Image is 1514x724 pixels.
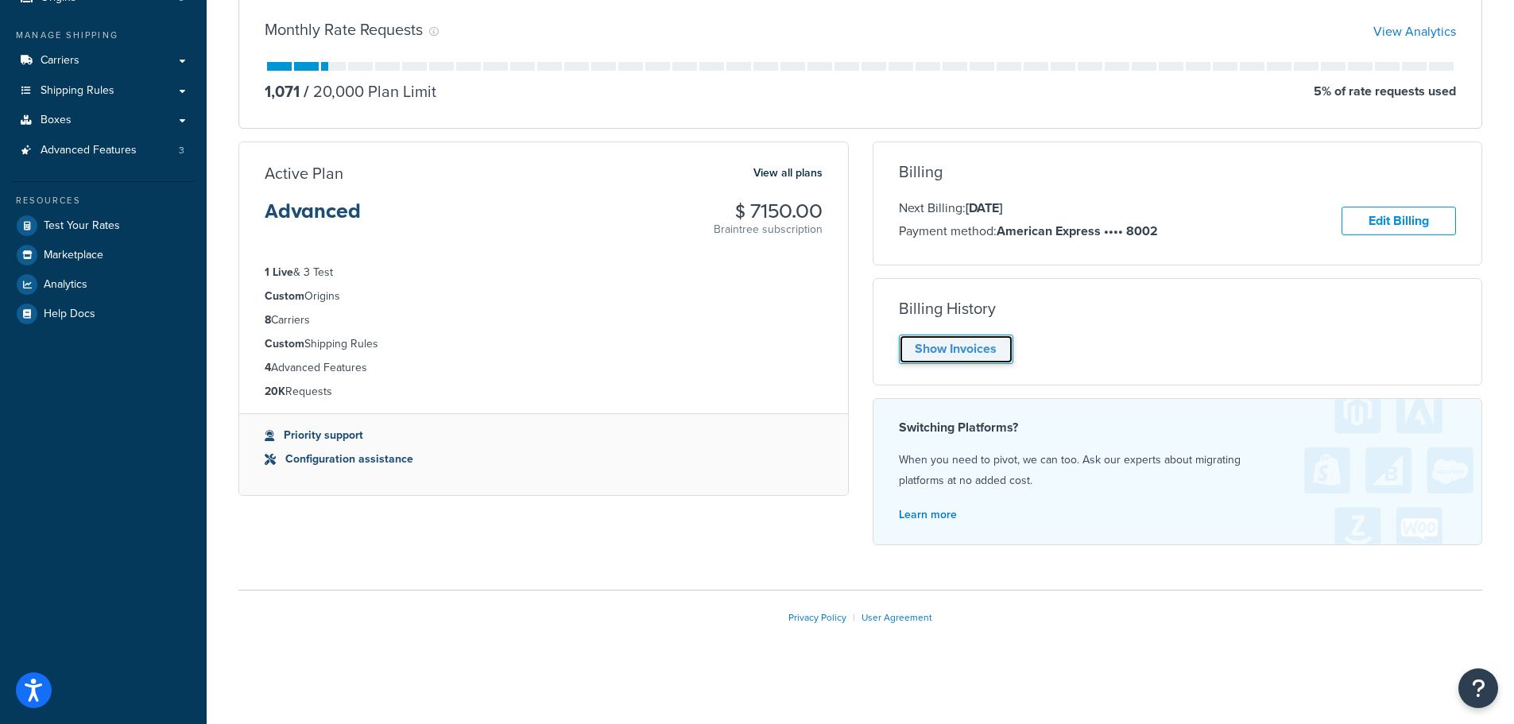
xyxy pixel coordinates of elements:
strong: Custom [265,288,304,304]
h3: Billing [899,163,943,180]
p: 1,071 [265,80,300,103]
p: 20,000 Plan Limit [300,80,436,103]
span: Advanced Features [41,144,137,157]
strong: 20K [265,383,285,400]
a: Advanced Features 3 [12,136,195,165]
span: 3 [179,144,184,157]
p: 5 % of rate requests used [1314,80,1456,103]
a: Shipping Rules [12,76,195,106]
span: Carriers [41,54,79,68]
strong: American Express •••• 8002 [997,222,1158,240]
li: Priority support [265,427,823,444]
li: Configuration assistance [265,451,823,468]
p: Next Billing: [899,198,1158,219]
a: Edit Billing [1342,207,1456,236]
a: User Agreement [862,610,932,625]
h3: Active Plan [265,165,343,182]
strong: [DATE] [966,199,1002,217]
a: Show Invoices [899,335,1013,364]
a: Privacy Policy [788,610,846,625]
li: & 3 Test [265,264,823,281]
h3: Monthly Rate Requests [265,21,423,38]
span: Analytics [44,278,87,292]
span: Boxes [41,114,72,127]
h4: Switching Platforms? [899,418,1457,437]
a: View Analytics [1373,22,1456,41]
div: Manage Shipping [12,29,195,42]
strong: 1 Live [265,264,293,281]
span: / [304,79,309,103]
span: | [853,610,855,625]
span: Help Docs [44,308,95,321]
li: Advanced Features [265,359,823,377]
a: Boxes [12,106,195,135]
h3: Billing History [899,300,996,317]
strong: 8 [265,312,271,328]
h3: $ 7150.00 [714,201,823,222]
span: Shipping Rules [41,84,114,98]
li: Origins [265,288,823,305]
span: Marketplace [44,249,103,262]
p: Payment method: [899,221,1158,242]
div: Resources [12,194,195,207]
a: Help Docs [12,300,195,328]
a: Test Your Rates [12,211,195,240]
a: Analytics [12,270,195,299]
h3: Advanced [265,201,361,234]
li: Carriers [265,312,823,329]
li: Shipping Rules [265,335,823,353]
span: Test Your Rates [44,219,120,233]
strong: 4 [265,359,271,376]
p: Braintree subscription [714,222,823,238]
p: When you need to pivot, we can too. Ask our experts about migrating platforms at no added cost. [899,450,1457,491]
strong: Custom [265,335,304,352]
a: Marketplace [12,241,195,269]
li: Requests [265,383,823,401]
a: View all plans [753,163,823,184]
a: Learn more [899,506,957,523]
a: Carriers [12,46,195,75]
li: Advanced Features [12,136,195,165]
button: Open Resource Center [1458,668,1498,708]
